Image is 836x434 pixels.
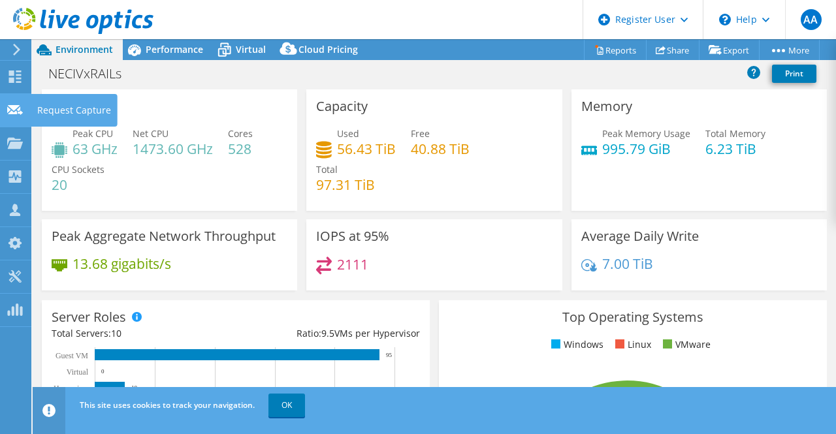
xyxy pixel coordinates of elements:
[72,256,171,271] h4: 13.68 gigabits/s
[705,127,765,140] span: Total Memory
[101,368,104,375] text: 0
[584,40,647,60] a: Reports
[337,127,359,140] span: Used
[699,40,760,60] a: Export
[52,229,276,243] h3: Peak Aggregate Network Throughput
[337,142,396,156] h4: 56.43 TiB
[52,326,236,341] div: Total Servers:
[316,163,338,176] span: Total
[42,67,142,81] h1: NECIVxRAILs
[337,257,368,271] h4: 2111
[316,229,389,243] h3: IOPS at 95%
[801,9,822,30] span: AA
[411,142,470,156] h4: 40.88 TiB
[411,127,430,140] span: Free
[759,40,820,60] a: More
[772,65,816,83] a: Print
[133,142,213,156] h4: 1473.60 GHz
[548,337,603,352] li: Windows
[581,229,699,243] h3: Average Daily Write
[56,351,88,360] text: Guest VM
[646,40,699,60] a: Share
[612,337,651,352] li: Linux
[268,394,305,417] a: OK
[660,337,711,352] li: VMware
[449,310,817,324] h3: Top Operating Systems
[67,367,89,377] text: Virtual
[56,43,113,55] span: Environment
[321,327,334,339] span: 9.5
[131,384,138,391] text: 10
[31,94,118,127] div: Request Capture
[719,14,731,25] svg: \n
[602,127,690,140] span: Peak Memory Usage
[52,310,126,324] h3: Server Roles
[228,142,253,156] h4: 528
[316,178,375,192] h4: 97.31 TiB
[72,127,113,140] span: Peak CPU
[236,43,266,55] span: Virtual
[298,43,358,55] span: Cloud Pricing
[581,99,632,114] h3: Memory
[80,399,255,411] span: This site uses cookies to track your navigation.
[54,384,89,393] text: Hypervisor
[146,43,203,55] span: Performance
[52,163,104,176] span: CPU Sockets
[316,99,368,114] h3: Capacity
[111,327,121,339] span: 10
[52,178,104,192] h4: 20
[236,326,420,341] div: Ratio: VMs per Hypervisor
[72,142,118,156] h4: 63 GHz
[228,127,253,140] span: Cores
[386,352,393,358] text: 95
[602,142,690,156] h4: 995.79 GiB
[705,142,765,156] h4: 6.23 TiB
[133,127,169,140] span: Net CPU
[602,256,653,271] h4: 7.00 TiB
